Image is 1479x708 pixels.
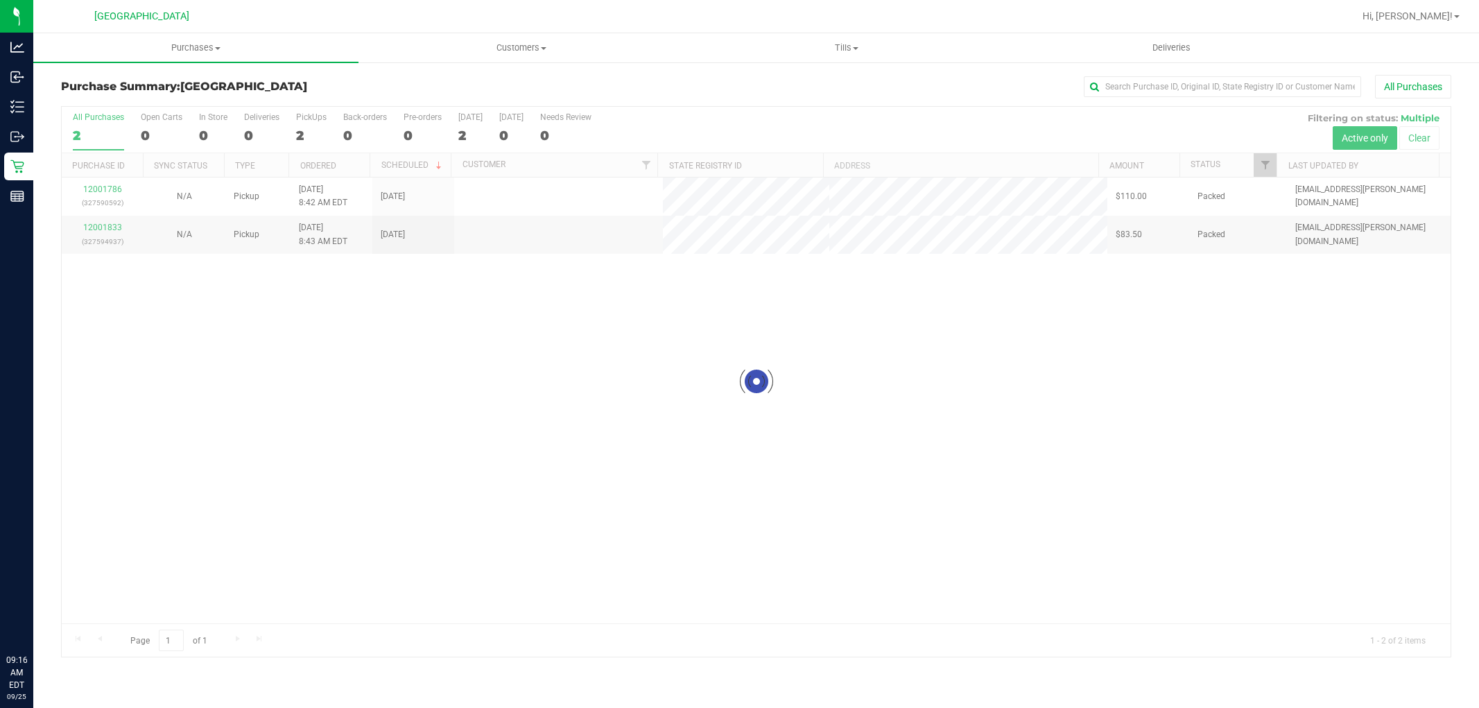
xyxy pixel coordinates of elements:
[358,33,684,62] a: Customers
[10,130,24,144] inline-svg: Outbound
[684,33,1009,62] a: Tills
[33,42,358,54] span: Purchases
[1375,75,1451,98] button: All Purchases
[1084,76,1361,97] input: Search Purchase ID, Original ID, State Registry ID or Customer Name...
[10,70,24,84] inline-svg: Inbound
[10,40,24,54] inline-svg: Analytics
[41,595,58,612] iframe: Resource center unread badge
[33,33,358,62] a: Purchases
[14,597,55,639] iframe: Resource center
[180,80,307,93] span: [GEOGRAPHIC_DATA]
[10,189,24,203] inline-svg: Reports
[359,42,683,54] span: Customers
[10,159,24,173] inline-svg: Retail
[1009,33,1334,62] a: Deliveries
[94,10,189,22] span: [GEOGRAPHIC_DATA]
[10,100,24,114] inline-svg: Inventory
[61,80,524,93] h3: Purchase Summary:
[1134,42,1209,54] span: Deliveries
[684,42,1008,54] span: Tills
[6,654,27,691] p: 09:16 AM EDT
[6,691,27,702] p: 09/25
[1363,10,1453,21] span: Hi, [PERSON_NAME]!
